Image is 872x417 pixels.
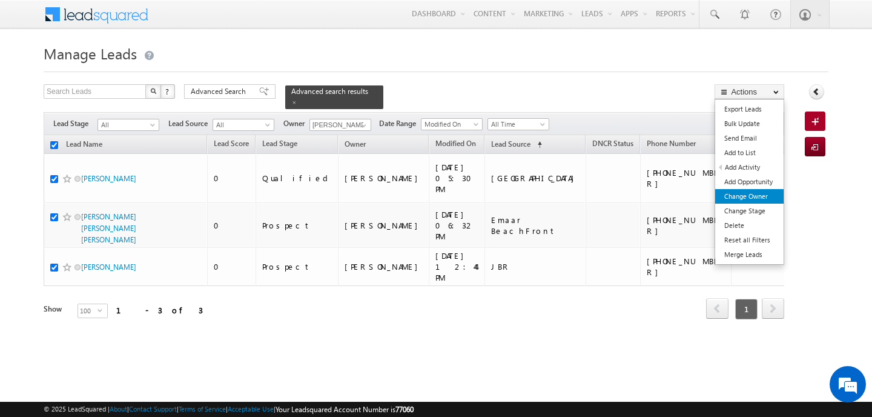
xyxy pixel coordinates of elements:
[435,139,476,148] span: Modified On
[586,137,639,153] a: DNCR Status
[345,173,424,184] div: [PERSON_NAME]
[214,220,250,231] div: 0
[179,405,226,413] a: Terms of Service
[214,173,250,184] div: 0
[715,102,784,116] a: Export Leads
[98,119,156,130] span: All
[44,404,414,415] span: © 2025 LeadSquared | | | | |
[355,119,370,132] a: Show All Items
[641,137,702,153] a: Phone Number
[487,118,549,130] a: All Time
[116,303,203,317] div: 1 - 3 of 3
[150,88,156,94] img: Search
[491,139,530,148] span: Lead Source
[421,119,479,130] span: Modified On
[262,220,332,231] div: Prospect
[44,44,137,63] span: Manage Leads
[214,261,250,272] div: 0
[491,215,580,236] div: Emaar BeachFront
[715,189,784,204] a: Change Owner
[706,298,728,319] span: prev
[762,299,784,319] a: next
[592,139,633,148] span: DNCR Status
[715,204,784,218] a: Change Stage
[168,118,213,129] span: Lead Source
[256,137,303,153] a: Lead Stage
[345,220,424,231] div: [PERSON_NAME]
[213,119,274,131] a: All
[647,167,725,189] div: [PHONE_NUMBER]
[208,137,255,153] a: Lead Score
[491,173,580,184] div: [GEOGRAPHIC_DATA]
[228,405,274,413] a: Acceptable Use
[715,131,784,145] a: Send Email
[647,256,725,278] div: [PHONE_NUMBER]
[647,139,696,148] span: Phone Number
[97,307,107,313] span: select
[63,64,203,79] div: Chat with us now
[50,141,58,149] input: Check all records
[291,87,368,96] span: Advanced search results
[435,162,479,195] div: [DATE] 05:30 PM
[81,174,136,183] a: [PERSON_NAME]
[395,405,414,414] span: 77060
[53,118,97,129] span: Lead Stage
[262,261,332,272] div: Prospect
[44,304,68,315] div: Show
[81,212,136,244] a: [PERSON_NAME] [PERSON_NAME] [PERSON_NAME]
[715,145,784,160] a: Add to List
[78,304,97,318] span: 100
[435,250,479,283] div: [DATE] 12:44 PM
[345,261,424,272] div: [PERSON_NAME]
[706,299,728,319] a: prev
[262,139,297,148] span: Lead Stage
[485,137,548,153] a: Lead Source (sorted ascending)
[110,405,127,413] a: About
[81,262,136,272] a: [PERSON_NAME]
[191,86,249,97] span: Advanced Search
[160,84,175,99] button: ?
[715,116,784,131] a: Bulk Update
[165,86,171,96] span: ?
[421,118,483,130] a: Modified On
[379,118,421,129] span: Date Range
[129,405,177,413] a: Contact Support
[262,173,332,184] div: Qualified
[283,118,309,129] span: Owner
[735,299,758,319] span: 1
[345,139,366,148] span: Owner
[488,119,546,130] span: All Time
[715,218,784,233] a: Delete
[21,64,51,79] img: d_60004797649_company_0_60004797649
[429,137,482,153] a: Modified On
[16,112,221,316] textarea: Type your message and hit 'Enter'
[715,247,784,262] a: Merge Leads
[276,405,414,414] span: Your Leadsquared Account Number is
[532,140,542,150] span: (sorted ascending)
[647,215,725,236] div: [PHONE_NUMBER]
[165,326,220,342] em: Start Chat
[491,261,580,272] div: JBR
[715,175,784,189] a: Add Opportunity
[60,138,108,153] a: Lead Name
[97,119,159,131] a: All
[213,119,271,130] span: All
[715,233,784,247] a: Reset all Filters
[435,209,479,242] div: [DATE] 06:32 PM
[309,119,371,131] input: Type to Search
[199,6,228,35] div: Minimize live chat window
[214,139,249,148] span: Lead Score
[716,160,784,175] a: Add Activity
[762,298,784,319] span: next
[715,84,784,99] button: Actions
